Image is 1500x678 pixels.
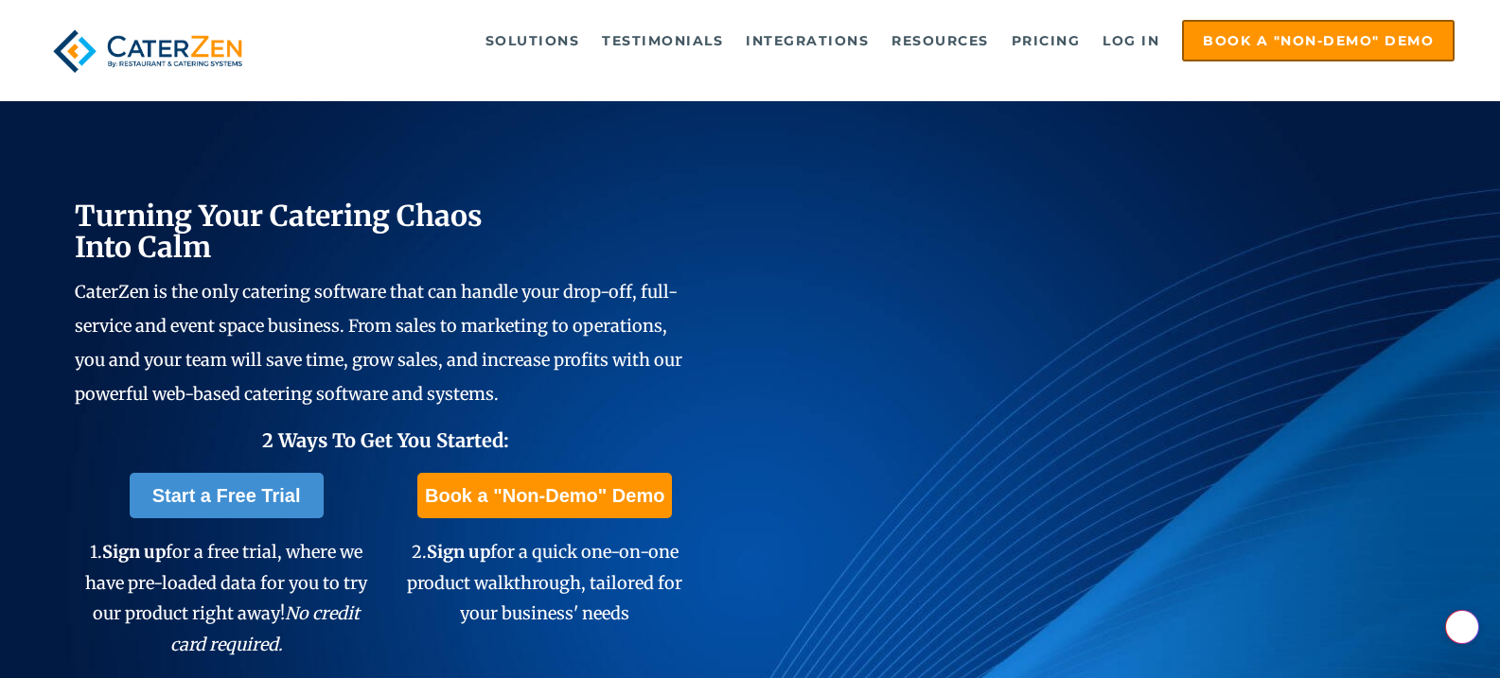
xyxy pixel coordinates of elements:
[1002,22,1090,60] a: Pricing
[1182,20,1455,61] a: Book a "Non-Demo" Demo
[427,541,490,563] span: Sign up
[85,541,367,654] span: 1. for a free trial, where we have pre-loaded data for you to try our product right away!
[1332,604,1479,657] iframe: Help widget launcher
[476,22,590,60] a: Solutions
[75,281,682,405] span: CaterZen is the only catering software that can handle your drop-off, full-service and event spac...
[882,22,998,60] a: Resources
[130,473,324,518] a: Start a Free Trial
[45,20,250,82] img: caterzen
[170,602,361,654] em: No credit card required.
[736,22,878,60] a: Integrations
[262,428,509,452] span: 2 Ways To Get You Started:
[407,541,682,624] span: 2. for a quick one-on-one product walkthrough, tailored for your business' needs
[417,473,672,518] a: Book a "Non-Demo" Demo
[1093,22,1169,60] a: Log in
[75,198,483,265] span: Turning Your Catering Chaos Into Calm
[286,20,1455,61] div: Navigation Menu
[102,541,166,563] span: Sign up
[592,22,732,60] a: Testimonials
